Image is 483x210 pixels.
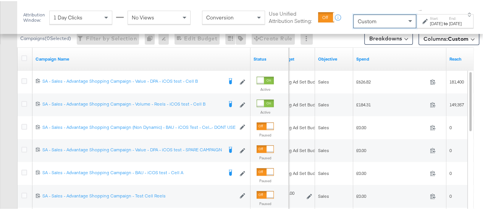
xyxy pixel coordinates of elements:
a: SA - Sales - Advantage Shopping Campaign - BAU - iCOS test - Cell A [42,168,222,176]
div: Using Ad Set Budget [280,146,322,152]
span: £0.00 [356,169,427,175]
span: No Views [132,13,154,20]
a: SA - Sales - Advantage Shopping Campaign - Test Cell Reels [42,192,236,198]
a: SA - Sales - Advantage Shopping Campaign - Value - DPA - iCOS test - Cell B [42,77,222,85]
div: SA - Sales - Advantage Shopping Campaign - Value - DPA - iCOS test - Cell B [42,77,222,83]
div: SA - Sales - Advantage Shopping Campaign - Test Cell Reels [42,192,236,198]
a: The maximum amount you're willing to spend on your ads, on average each day or over the lifetime ... [280,55,312,61]
span: 149,357 [449,101,464,106]
span: Sales [318,78,329,83]
div: [DATE] [449,19,462,26]
a: Shows the current state of your Ad Campaign. [254,55,286,61]
span: Sales [318,192,329,198]
span: 0 [449,123,452,129]
span: 1 Day Clicks [53,13,82,20]
strong: to [443,19,449,25]
div: [DATE] [430,19,443,26]
label: Paused [257,154,274,159]
div: Using Ad Set Budget [280,78,322,84]
span: Custom [357,17,376,24]
a: SA - Sales - Advantage Shopping Campaign - Volume - Reels - iCOS test - Cell B [42,100,222,107]
div: SA - Sales - Advantage Shopping Campaign - BAU - iCOS test - Cell A [42,168,222,175]
span: £0.00 [356,123,427,129]
div: SA - Sales - Advantage Shopping Campaign - Volume - Reels - iCOS test - Cell B [42,100,222,106]
span: 0 [449,169,452,175]
label: Paused [257,177,274,182]
a: SA - Sales - Advantage Shopping Campaign - Value - DPA - iCOS test - SPARE CAMPAIGN [42,146,222,153]
a: Your campaign name. [36,55,247,61]
span: £0.00 [356,192,427,198]
span: 0 [449,146,452,152]
button: Breakdowns [364,31,413,43]
span: Sales [318,169,329,175]
span: Sales [318,101,329,106]
span: Conversion [206,13,234,20]
span: £626.82 [356,78,427,83]
label: Paused [257,200,274,205]
span: Custom [448,34,468,41]
label: Use Unified Attribution Setting: [269,9,315,23]
span: £0.00 [356,146,427,152]
label: Active [257,86,274,91]
div: Using Ad Set Budget [280,123,322,130]
span: Sales [318,123,329,129]
div: 0 [145,31,158,43]
label: Start: [430,15,443,20]
a: The number of people your ad was served to. [449,55,481,61]
span: Columns: [423,34,468,42]
div: Attribution Window: [23,11,45,22]
span: £184.31 [356,101,427,106]
div: Using Ad Set Budget [280,169,322,175]
div: Campaigns ( 0 Selected) [20,34,71,41]
span: 181,400 [449,78,464,83]
label: Active [257,109,274,114]
label: End: [449,15,462,20]
div: Using Ad Set Budget [280,101,322,107]
span: Sales [318,146,329,152]
a: SA - Sales - Advantage Shopping Campaign (Non Dynamic) - BAU - iCOS Test - Cel...- DONT USE [42,123,236,130]
a: The total amount spent to date. [356,55,443,61]
button: Columns:Custom [418,32,479,44]
label: Paused [257,131,274,136]
span: 0 [449,192,452,198]
span: ↑ [417,8,424,11]
div: SA - Sales - Advantage Shopping Campaign - Value - DPA - iCOS test - SPARE CAMPAIGN [42,146,222,152]
a: Your campaign's objective. [318,55,350,61]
